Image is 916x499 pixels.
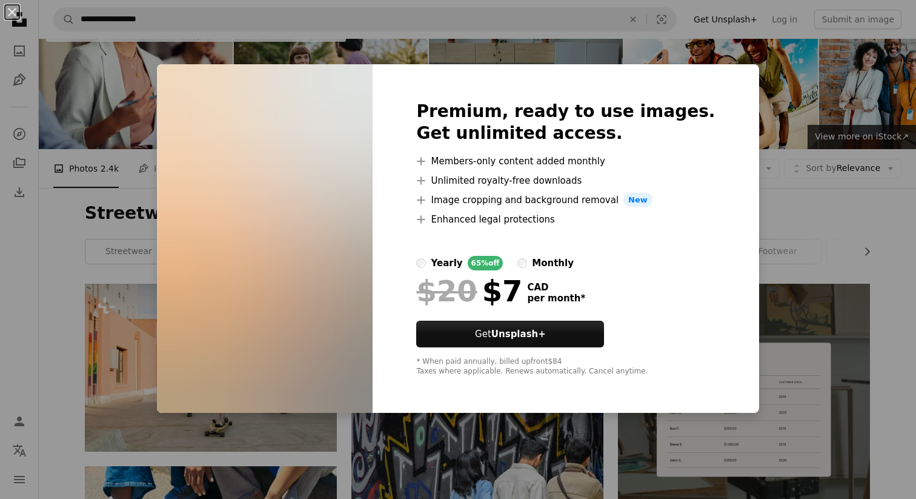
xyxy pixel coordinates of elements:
[416,321,604,347] button: GetUnsplash+
[416,258,426,268] input: yearly65%off
[416,154,715,169] li: Members-only content added monthly
[491,329,546,340] strong: Unsplash+
[416,275,477,307] span: $20
[431,256,462,270] div: yearly
[527,282,585,293] span: CAD
[517,258,527,268] input: monthly
[416,357,715,377] div: * When paid annually, billed upfront $84 Taxes where applicable. Renews automatically. Cancel any...
[416,193,715,207] li: Image cropping and background removal
[157,64,373,414] img: premium_photo-1666184129815-fd5ed038142e
[416,275,522,307] div: $7
[468,256,503,270] div: 65% off
[527,293,585,304] span: per month *
[623,193,652,207] span: New
[416,173,715,188] li: Unlimited royalty-free downloads
[416,212,715,227] li: Enhanced legal protections
[532,256,574,270] div: monthly
[416,101,715,144] h2: Premium, ready to use images. Get unlimited access.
